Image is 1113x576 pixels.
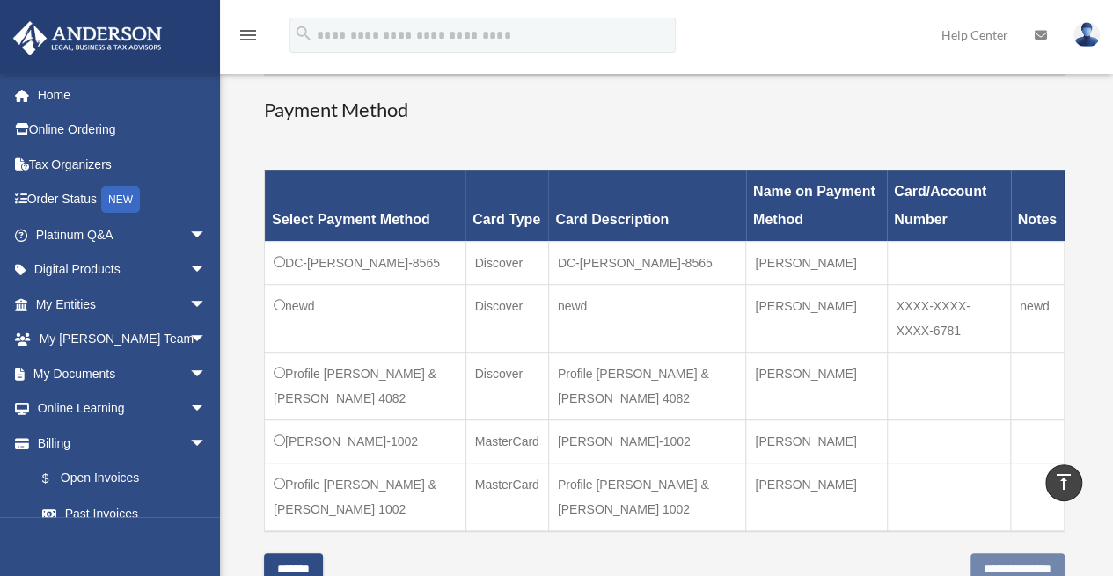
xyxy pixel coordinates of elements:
[1053,471,1074,492] i: vertical_align_top
[25,496,224,531] a: Past Invoices
[1045,464,1082,501] a: vertical_align_top
[265,284,466,352] td: newd
[465,170,548,241] th: Card Type
[1073,22,1100,47] img: User Pic
[746,284,887,352] td: [PERSON_NAME]
[12,391,233,427] a: Online Learningarrow_drop_down
[189,391,224,427] span: arrow_drop_down
[465,463,548,531] td: MasterCard
[12,113,233,148] a: Online Ordering
[746,463,887,531] td: [PERSON_NAME]
[189,356,224,392] span: arrow_drop_down
[265,170,466,241] th: Select Payment Method
[548,284,746,352] td: newd
[465,241,548,284] td: Discover
[264,97,1065,124] h3: Payment Method
[465,419,548,463] td: MasterCard
[465,284,548,352] td: Discover
[1011,284,1065,352] td: newd
[548,170,746,241] th: Card Description
[887,284,1010,352] td: XXXX-XXXX-XXXX-6781
[265,463,466,531] td: Profile [PERSON_NAME] & [PERSON_NAME] 1002
[189,252,224,288] span: arrow_drop_down
[12,182,233,218] a: Order StatusNEW
[12,217,233,252] a: Platinum Q&Aarrow_drop_down
[265,352,466,419] td: Profile [PERSON_NAME] & [PERSON_NAME] 4082
[746,419,887,463] td: [PERSON_NAME]
[52,468,61,490] span: $
[746,241,887,284] td: [PERSON_NAME]
[548,241,746,284] td: DC-[PERSON_NAME]-8565
[1011,170,1065,241] th: Notes
[265,419,466,463] td: [PERSON_NAME]-1002
[25,461,216,497] a: $Open Invoices
[548,352,746,419] td: Profile [PERSON_NAME] & [PERSON_NAME] 4082
[746,352,887,419] td: [PERSON_NAME]
[12,322,233,357] a: My [PERSON_NAME] Teamarrow_drop_down
[548,419,746,463] td: [PERSON_NAME]-1002
[465,352,548,419] td: Discover
[238,25,259,46] i: menu
[265,241,466,284] td: DC-[PERSON_NAME]-8565
[101,186,140,213] div: NEW
[8,21,167,55] img: Anderson Advisors Platinum Portal
[12,426,224,461] a: Billingarrow_drop_down
[887,170,1010,241] th: Card/Account Number
[12,252,233,288] a: Digital Productsarrow_drop_down
[189,287,224,323] span: arrow_drop_down
[189,322,224,358] span: arrow_drop_down
[294,24,313,43] i: search
[548,463,746,531] td: Profile [PERSON_NAME] & [PERSON_NAME] 1002
[12,356,233,391] a: My Documentsarrow_drop_down
[12,287,233,322] a: My Entitiesarrow_drop_down
[238,31,259,46] a: menu
[12,77,233,113] a: Home
[189,217,224,253] span: arrow_drop_down
[746,170,887,241] th: Name on Payment Method
[189,426,224,462] span: arrow_drop_down
[12,147,233,182] a: Tax Organizers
